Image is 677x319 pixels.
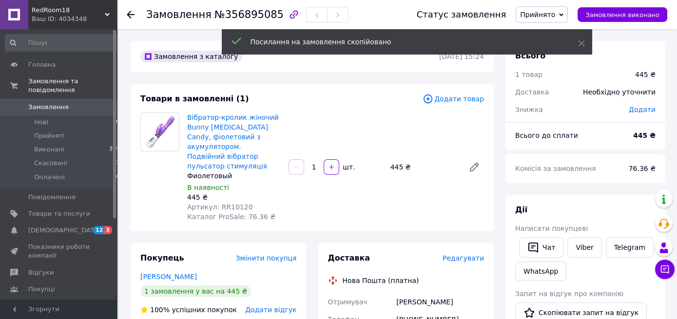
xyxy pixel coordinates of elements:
div: Статус замовлення [417,10,506,19]
span: В наявності [187,184,229,191]
span: 76.36 ₴ [629,165,656,172]
span: Виконані [34,145,64,154]
span: Змінити покупця [236,254,297,262]
div: 445 ₴ [387,160,461,174]
span: 359 [109,145,119,154]
span: Артикул: RR10120 [187,203,253,211]
div: Повернутися назад [127,10,135,19]
span: Замовлення виконано [585,11,659,19]
span: Замовлення [146,9,212,20]
span: 0 [116,118,119,127]
span: Доставка [515,88,549,96]
span: Замовлення [28,103,69,112]
span: Редагувати [443,254,484,262]
span: Додати товар [423,94,484,104]
div: 445 ₴ [635,70,656,79]
span: Головна [28,60,56,69]
span: Відгуки [28,268,54,277]
button: Чат з покупцем [655,260,675,279]
span: Отримувач [328,298,368,306]
span: Нові [34,118,48,127]
div: Ваш ID: 4034348 [32,15,117,23]
div: Посилання на замовлення скопійовано [251,37,554,47]
span: Дії [515,205,527,214]
span: Товари та послуги [28,209,90,218]
div: 445 ₴ [187,192,281,202]
span: Запит на відгук про компанію [515,290,623,298]
a: Viber [567,237,601,258]
span: 3 [104,226,112,234]
div: [PERSON_NAME] [394,293,486,311]
img: Вібратор-кролик жіночий Bunny G-spot Candy, фіолетовий з акумулятором. Подвійний вібратор пульсат... [141,113,179,151]
span: Комісія за замовлення [515,165,596,172]
span: Показники роботи компанії [28,243,90,260]
a: Редагувати [464,157,484,177]
div: Фиолетовый [187,171,281,181]
div: успішних покупок [140,305,237,315]
div: Замовлення з каталогу [140,51,242,62]
b: 445 ₴ [633,131,656,139]
span: RedRoom18 [32,6,105,15]
span: 100% [150,306,170,314]
a: Вібратор-кролик жіночий Bunny [MEDICAL_DATA] Candy, фіолетовий з акумулятором. Подвійний вібратор... [187,113,279,170]
span: Покупець [140,253,184,263]
span: Всього до сплати [515,131,578,139]
input: Пошук [5,34,120,52]
span: Каталог ProSale: 76.36 ₴ [187,213,275,221]
span: Покупці [28,285,55,294]
span: 82 [113,159,119,168]
span: 12 [93,226,104,234]
div: 1 замовлення у вас на 445 ₴ [140,285,251,297]
span: Оплачені [34,173,65,182]
button: Чат [519,237,563,258]
span: Прийняті [34,131,64,140]
span: Скасовані [34,159,67,168]
button: Замовлення виконано [578,7,667,22]
a: Telegram [606,237,654,258]
div: шт. [340,162,356,172]
span: Товари в замовленні (1) [140,94,249,103]
span: Додати відгук [245,306,296,314]
span: 0 [116,173,119,182]
span: 1 [116,131,119,140]
span: Написати покупцеві [515,225,588,232]
span: Замовлення та повідомлення [28,77,117,94]
div: Необхідно уточнити [577,81,661,103]
span: Знижка [515,106,543,113]
a: [PERSON_NAME] [140,273,197,281]
span: Прийнято [520,11,555,19]
span: Доставка [328,253,370,263]
span: 1 товар [515,71,542,78]
span: Додати [629,106,656,113]
span: №356895085 [214,9,284,20]
div: Нова Пошта (платна) [340,276,422,285]
span: [DEMOGRAPHIC_DATA] [28,226,100,235]
a: WhatsApp [515,262,566,281]
span: Повідомлення [28,193,76,202]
